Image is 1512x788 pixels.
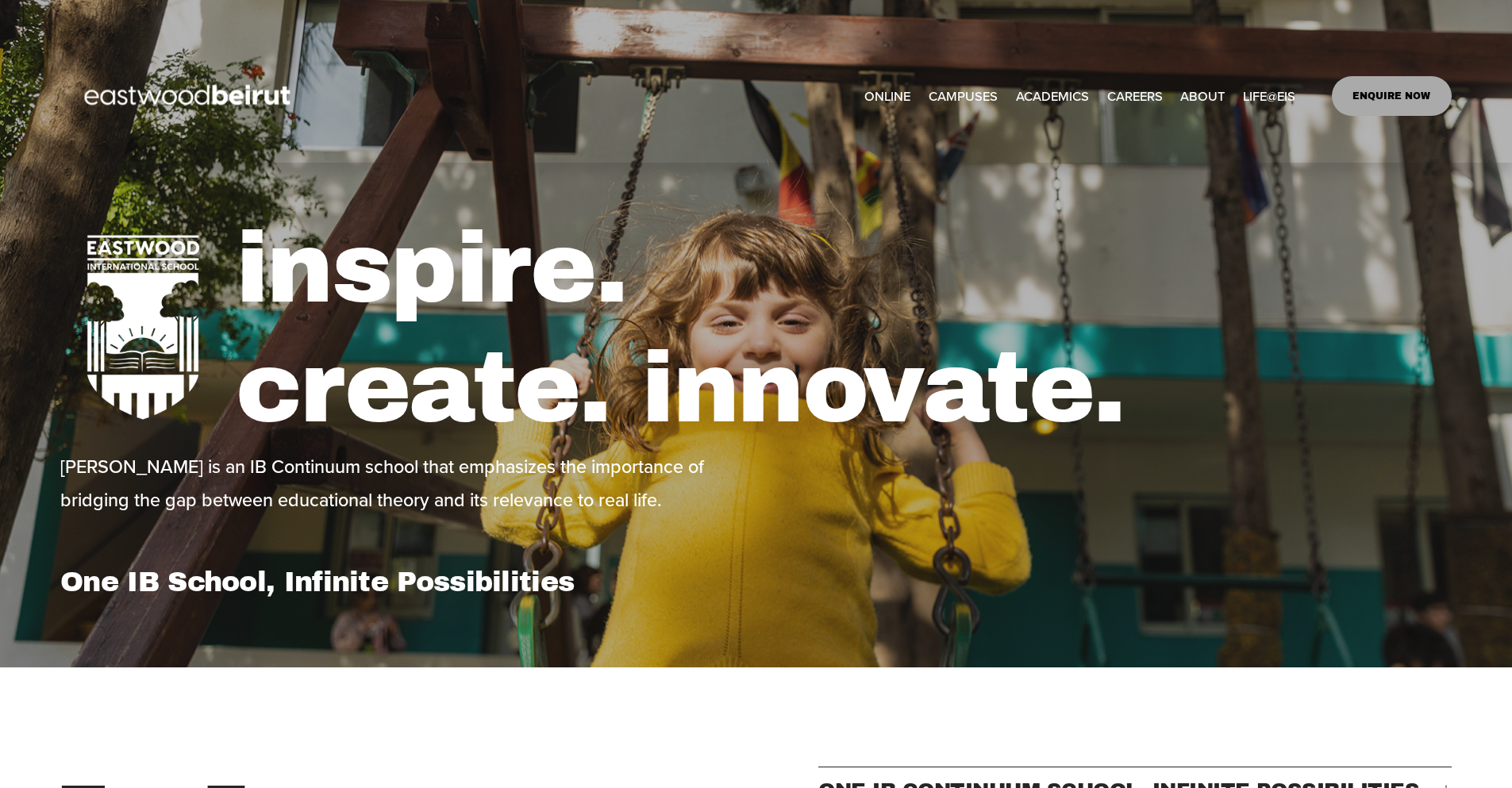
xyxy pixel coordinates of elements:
[1332,76,1452,116] a: ENQUIRE NOW
[1016,83,1089,110] a: folder dropdown
[1180,83,1225,110] a: folder dropdown
[60,565,752,598] h1: One IB School, Infinite Possibilities
[1016,85,1089,109] span: ACADEMICS
[929,83,998,110] a: folder dropdown
[864,83,910,110] a: ONLINE
[236,209,1452,449] h1: inspire. create. innovate.
[929,85,998,109] span: CAMPUSES
[1243,85,1295,109] span: LIFE@EIS
[1243,83,1295,110] a: folder dropdown
[1180,85,1225,109] span: ABOUT
[60,450,752,517] p: [PERSON_NAME] is an IB Continuum school that emphasizes the importance of bridging the gap betwee...
[60,56,319,136] img: EastwoodIS Global Site
[1107,83,1163,110] a: CAREERS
